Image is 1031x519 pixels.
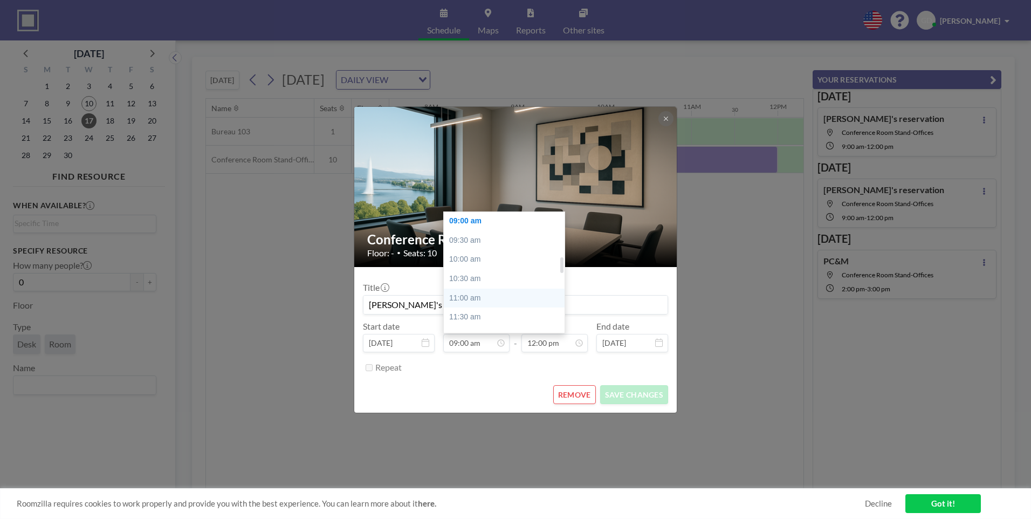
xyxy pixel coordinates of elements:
[444,327,570,346] div: 12:00 pm
[354,79,678,295] img: 537.png
[367,231,665,248] h2: Conference Room Stand-Offices
[553,385,596,404] button: REMOVE
[444,289,570,308] div: 11:00 am
[596,321,629,332] label: End date
[363,282,388,293] label: Title
[375,362,402,373] label: Repeat
[514,325,517,349] span: -
[418,498,436,508] a: here.
[444,250,570,269] div: 10:00 am
[397,249,401,257] span: •
[403,248,437,258] span: Seats: 10
[367,248,394,258] span: Floor: -
[363,296,668,314] input: (No title)
[444,231,570,250] div: 09:30 am
[600,385,668,404] button: SAVE CHANGES
[363,321,400,332] label: Start date
[444,308,570,327] div: 11:30 am
[17,498,865,509] span: Roomzilla requires cookies to work properly and provide you with the best experience. You can lea...
[905,494,981,513] a: Got it!
[444,269,570,289] div: 10:30 am
[444,211,570,231] div: 09:00 am
[865,498,892,509] a: Decline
